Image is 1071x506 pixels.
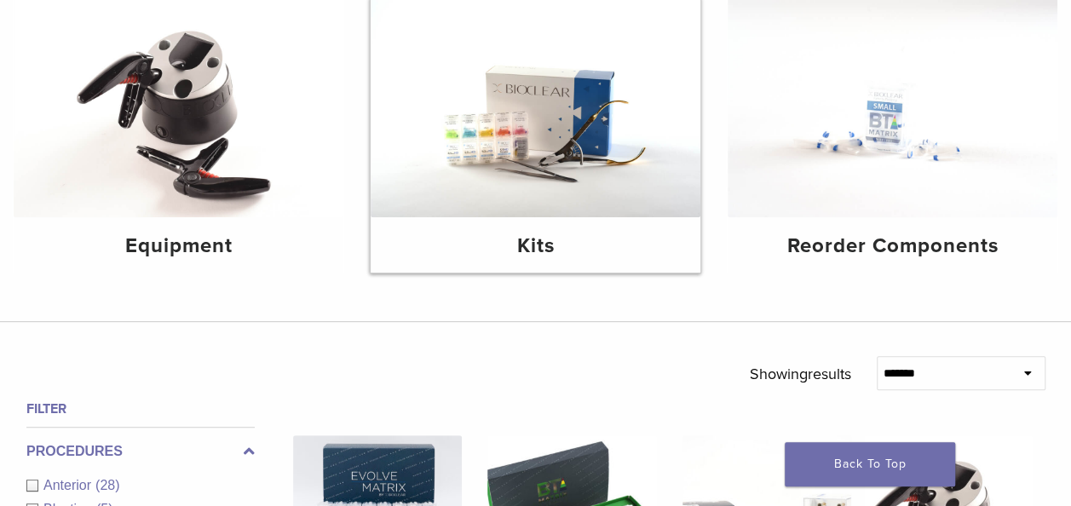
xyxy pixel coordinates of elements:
[43,478,95,492] span: Anterior
[27,231,330,262] h4: Equipment
[785,442,955,486] a: Back To Top
[741,231,1044,262] h4: Reorder Components
[750,356,851,392] p: Showing results
[384,231,687,262] h4: Kits
[26,399,255,419] h4: Filter
[95,478,119,492] span: (28)
[26,441,255,462] label: Procedures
